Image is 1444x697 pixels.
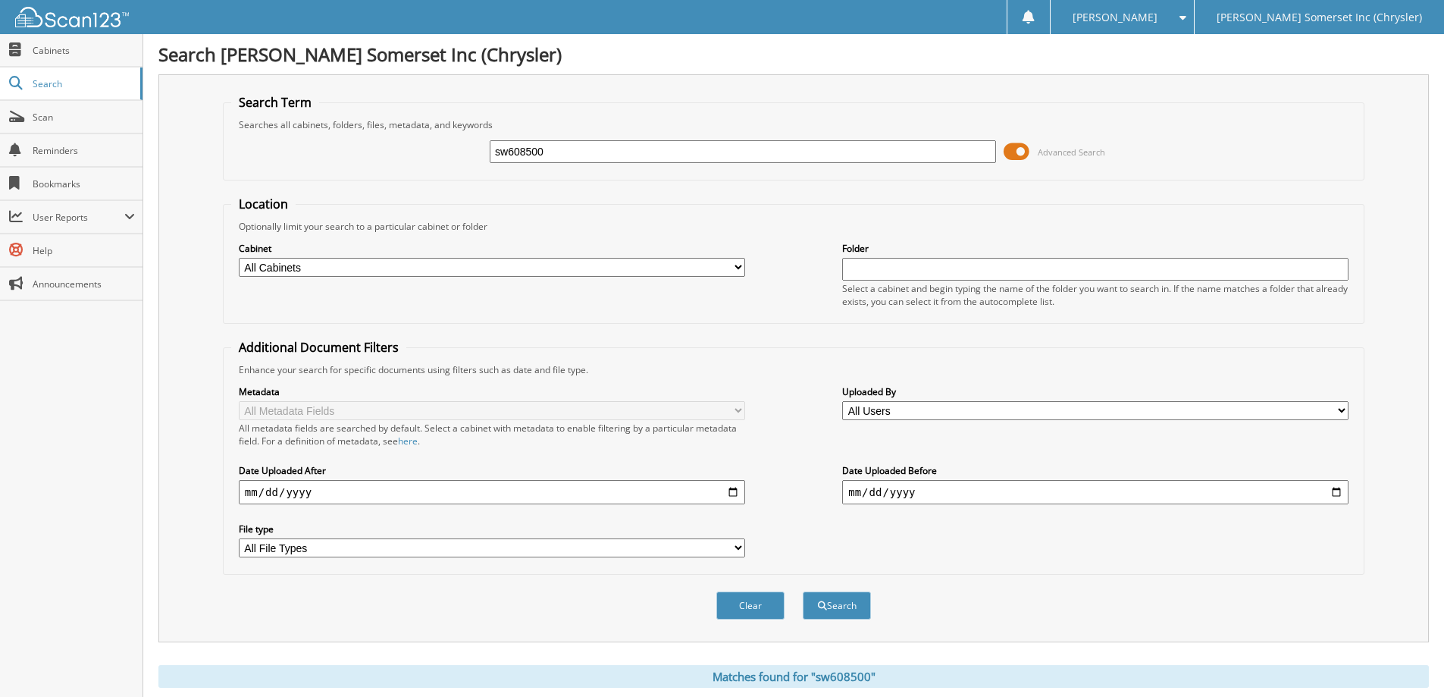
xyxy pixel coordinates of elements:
[842,480,1348,504] input: end
[239,242,745,255] label: Cabinet
[842,385,1348,398] label: Uploaded By
[398,435,418,447] a: here
[231,118,1356,131] div: Searches all cabinets, folders, files, metadata, and keywords
[803,592,871,620] button: Search
[842,242,1348,255] label: Folder
[33,211,124,224] span: User Reports
[33,77,133,90] span: Search
[842,282,1348,308] div: Select a cabinet and begin typing the name of the folder you want to search in. If the name match...
[33,278,135,290] span: Announcements
[15,7,129,27] img: scan123-logo-white.svg
[231,363,1356,376] div: Enhance your search for specific documents using filters such as date and file type.
[231,220,1356,233] div: Optionally limit your search to a particular cabinet or folder
[33,177,135,190] span: Bookmarks
[231,196,296,212] legend: Location
[158,42,1429,67] h1: Search [PERSON_NAME] Somerset Inc (Chrysler)
[239,464,745,477] label: Date Uploaded After
[231,94,319,111] legend: Search Term
[231,339,406,356] legend: Additional Document Filters
[716,592,785,620] button: Clear
[33,111,135,124] span: Scan
[33,44,135,57] span: Cabinets
[1038,146,1105,158] span: Advanced Search
[1073,13,1157,22] span: [PERSON_NAME]
[1217,13,1422,22] span: [PERSON_NAME] Somerset Inc (Chrysler)
[239,523,745,535] label: File type
[239,385,745,398] label: Metadata
[33,144,135,157] span: Reminders
[239,422,745,447] div: All metadata fields are searched by default. Select a cabinet with metadata to enable filtering b...
[158,665,1429,688] div: Matches found for "sw608500"
[239,480,745,504] input: start
[33,244,135,257] span: Help
[842,464,1348,477] label: Date Uploaded Before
